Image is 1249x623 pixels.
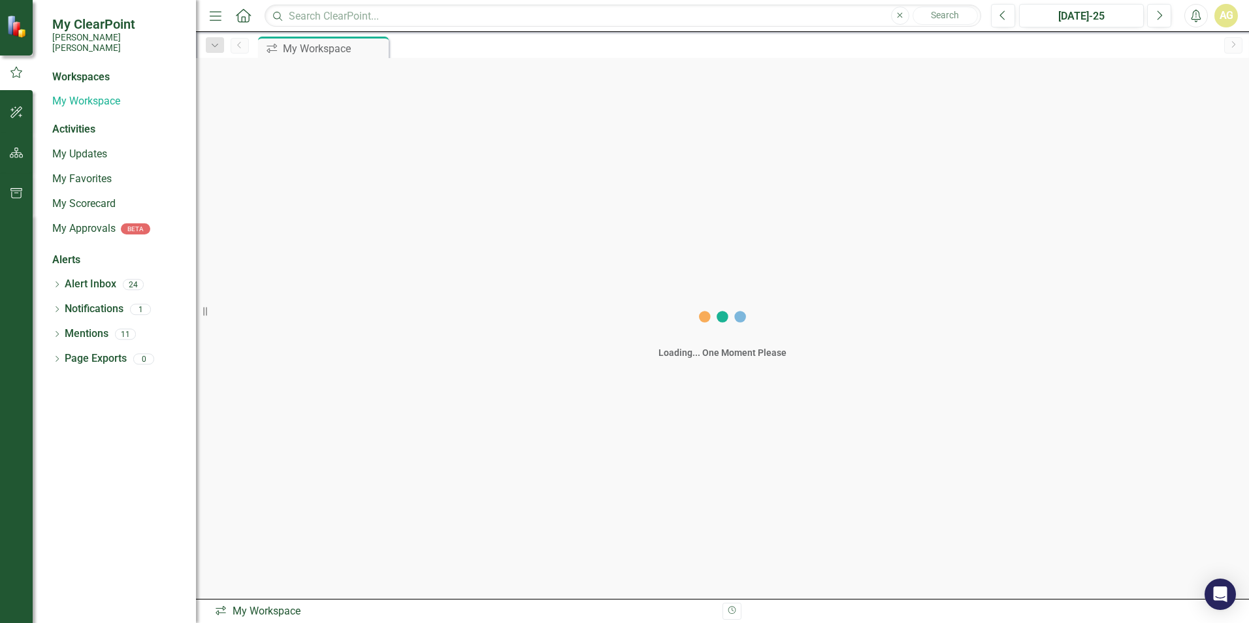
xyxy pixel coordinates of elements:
[130,304,151,315] div: 1
[5,14,30,39] img: ClearPoint Strategy
[52,94,183,109] a: My Workspace
[52,122,183,137] div: Activities
[52,197,183,212] a: My Scorecard
[52,147,183,162] a: My Updates
[52,32,183,54] small: [PERSON_NAME] [PERSON_NAME]
[265,5,981,27] input: Search ClearPoint...
[283,40,385,57] div: My Workspace
[65,302,123,317] a: Notifications
[913,7,978,25] button: Search
[214,604,713,619] div: My Workspace
[65,327,108,342] a: Mentions
[1019,4,1144,27] button: [DATE]-25
[52,16,183,32] span: My ClearPoint
[133,353,154,364] div: 0
[931,10,959,20] span: Search
[52,172,183,187] a: My Favorites
[1024,8,1139,24] div: [DATE]-25
[123,279,144,290] div: 24
[52,253,183,268] div: Alerts
[1205,579,1236,610] div: Open Intercom Messenger
[115,328,136,340] div: 11
[65,351,127,366] a: Page Exports
[52,221,116,236] a: My Approvals
[121,223,150,234] div: BETA
[52,70,110,85] div: Workspaces
[1214,4,1238,27] button: AG
[658,346,787,359] div: Loading... One Moment Please
[65,277,116,292] a: Alert Inbox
